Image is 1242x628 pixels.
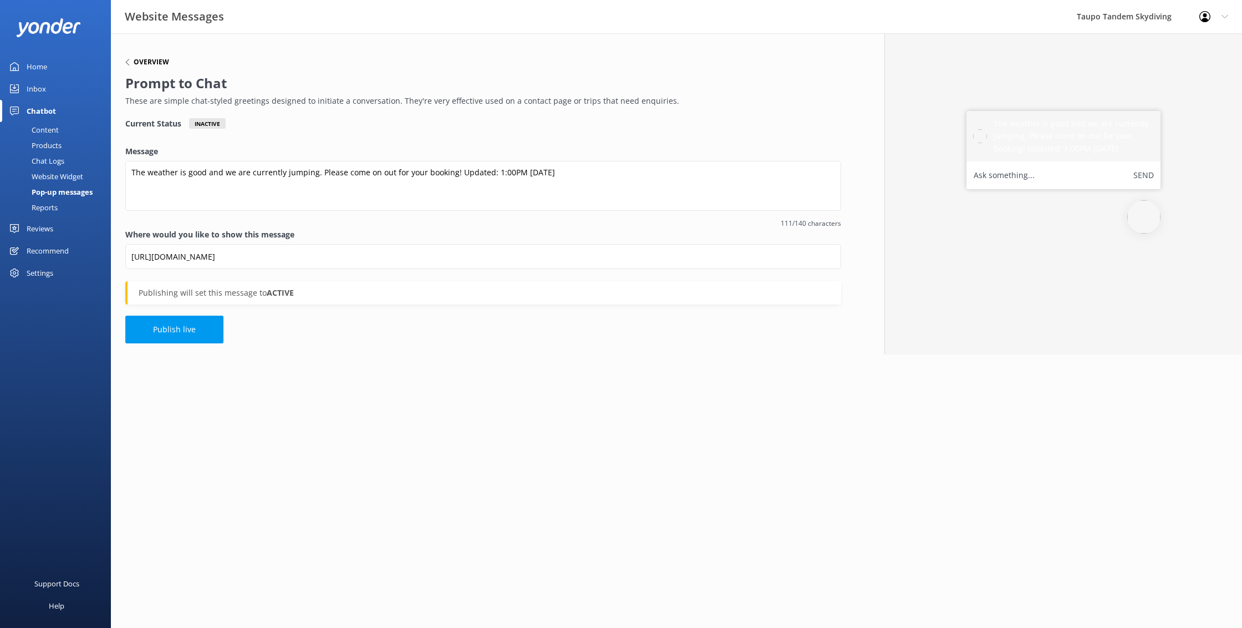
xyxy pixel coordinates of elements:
[27,100,56,122] div: Chatbot
[1133,168,1154,183] button: Send
[125,118,181,129] h4: Current Status
[125,8,224,26] h3: Website Messages
[7,122,59,138] div: Content
[125,59,169,65] button: Overview
[7,138,111,153] a: Products
[7,153,64,169] div: Chat Logs
[125,316,223,343] button: Publish live
[7,138,62,153] div: Products
[139,287,830,299] div: Publishing will set this message to
[267,287,294,299] b: ACTIVE
[7,200,111,215] a: Reports
[974,168,1035,183] label: Ask something...
[125,95,836,107] p: These are simple chat-styled greetings designed to initiate a conversation. They're very effectiv...
[27,55,47,78] div: Home
[7,184,111,200] a: Pop-up messages
[189,118,226,129] div: Inactive
[125,145,841,158] label: Message
[125,229,841,241] label: Where would you like to show this message
[125,244,841,269] input: https://www.example.com/page
[7,169,83,184] div: Website Widget
[27,78,46,100] div: Inbox
[27,240,69,262] div: Recommend
[7,122,111,138] a: Content
[134,59,169,65] h6: Overview
[27,217,53,240] div: Reviews
[7,184,93,200] div: Pop-up messages
[7,153,111,169] a: Chat Logs
[125,218,841,229] span: 111/140 characters
[7,169,111,184] a: Website Widget
[7,200,58,215] div: Reports
[34,573,79,595] div: Support Docs
[994,118,1154,155] h5: The weather is good and we are currently jumping. Please come on out for your booking! Updated: 1...
[17,18,80,37] img: yonder-white-logo.png
[125,161,841,211] textarea: The weather is good and we are currently jumping. Please come on out for your booking! Updated: 1...
[125,73,836,94] h2: Prompt to Chat
[49,595,64,617] div: Help
[27,262,53,284] div: Settings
